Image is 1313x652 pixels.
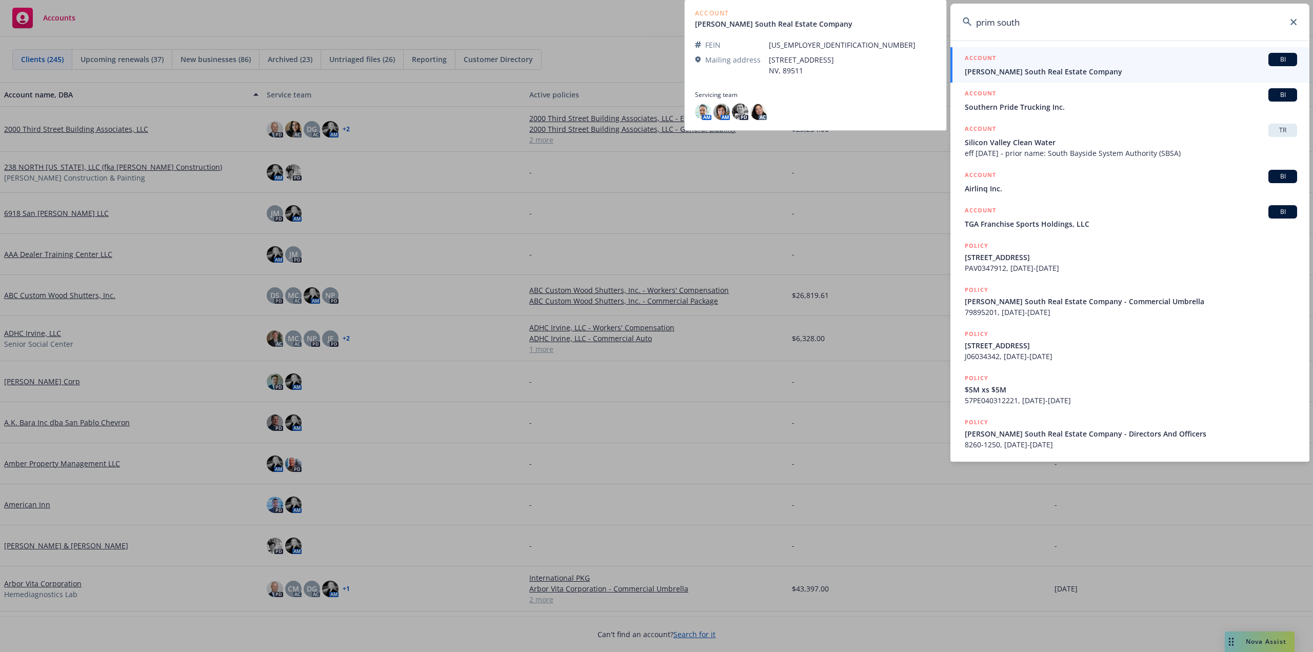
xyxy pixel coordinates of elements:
span: 57PE040312221, [DATE]-[DATE] [965,395,1297,406]
span: 79895201, [DATE]-[DATE] [965,307,1297,318]
h5: ACCOUNT [965,53,996,65]
span: BI [1272,207,1293,216]
h5: POLICY [965,329,988,339]
span: Silicon Valley Clean Water [965,137,1297,148]
span: BI [1272,90,1293,100]
a: POLICY[STREET_ADDRESS]J06034342, [DATE]-[DATE] [950,323,1309,367]
span: 8260-1250, [DATE]-[DATE] [965,439,1297,450]
span: J06034342, [DATE]-[DATE] [965,351,1297,362]
input: Search... [950,4,1309,41]
a: POLICY$5M xs $5M57PE040312221, [DATE]-[DATE] [950,367,1309,411]
h5: ACCOUNT [965,124,996,136]
h5: ACCOUNT [965,88,996,101]
a: ACCOUNTBISouthern Pride Trucking Inc. [950,83,1309,118]
span: [PERSON_NAME] South Real Estate Company - Directors And Officers [965,428,1297,439]
a: ACCOUNTTRSilicon Valley Clean Watereff [DATE] - prior name: South Bayside System Authority (SBSA) [950,118,1309,164]
span: TR [1272,126,1293,135]
a: POLICY[PERSON_NAME] South Real Estate Company - Directors And Officers8260-1250, [DATE]-[DATE] [950,411,1309,456]
span: [STREET_ADDRESS] [965,340,1297,351]
h5: POLICY [965,417,988,427]
a: POLICY[PERSON_NAME] South Real Estate Company - Commercial Umbrella79895201, [DATE]-[DATE] [950,279,1309,323]
span: [STREET_ADDRESS] [965,252,1297,263]
h5: ACCOUNT [965,205,996,218]
h5: POLICY [965,285,988,295]
span: Airlinq Inc. [965,183,1297,194]
a: POLICY[STREET_ADDRESS]PAV0347912, [DATE]-[DATE] [950,235,1309,279]
h5: POLICY [965,373,988,383]
span: [PERSON_NAME] South Real Estate Company - Commercial Umbrella [965,296,1297,307]
span: PAV0347912, [DATE]-[DATE] [965,263,1297,273]
span: eff [DATE] - prior name: South Bayside System Authority (SBSA) [965,148,1297,159]
span: TGA Franchise Sports Holdings, LLC [965,219,1297,229]
h5: ACCOUNT [965,170,996,182]
span: $5M xs $5M [965,384,1297,395]
span: BI [1272,172,1293,181]
span: [PERSON_NAME] South Real Estate Company [965,66,1297,77]
a: ACCOUNTBITGA Franchise Sports Holdings, LLC [950,200,1309,235]
h5: POLICY [965,241,988,251]
a: ACCOUNTBIAirlinq Inc. [950,164,1309,200]
a: ACCOUNTBI[PERSON_NAME] South Real Estate Company [950,47,1309,83]
span: Southern Pride Trucking Inc. [965,102,1297,112]
span: BI [1272,55,1293,64]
